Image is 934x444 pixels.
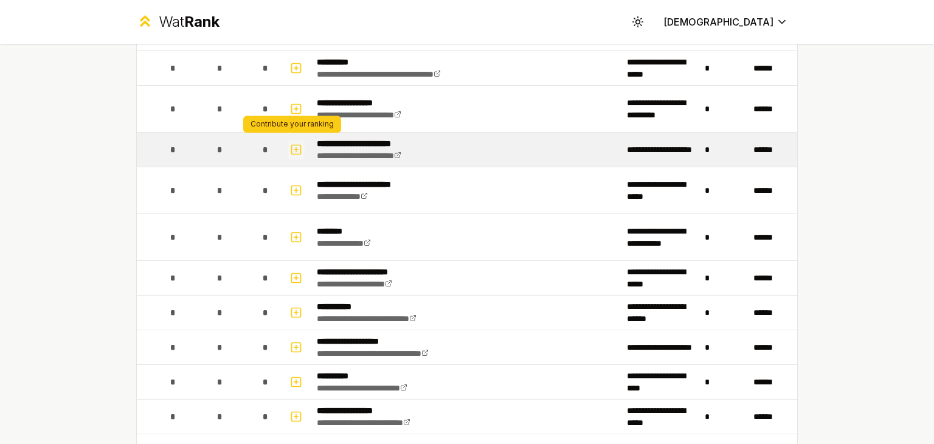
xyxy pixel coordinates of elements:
[184,13,220,30] span: Rank
[654,11,798,33] button: [DEMOGRAPHIC_DATA]
[663,15,773,29] span: [DEMOGRAPHIC_DATA]
[136,12,220,32] a: WatRank
[288,140,305,160] button: Contribute your ranking
[159,12,220,32] div: Wat
[251,119,334,129] p: Contribute your ranking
